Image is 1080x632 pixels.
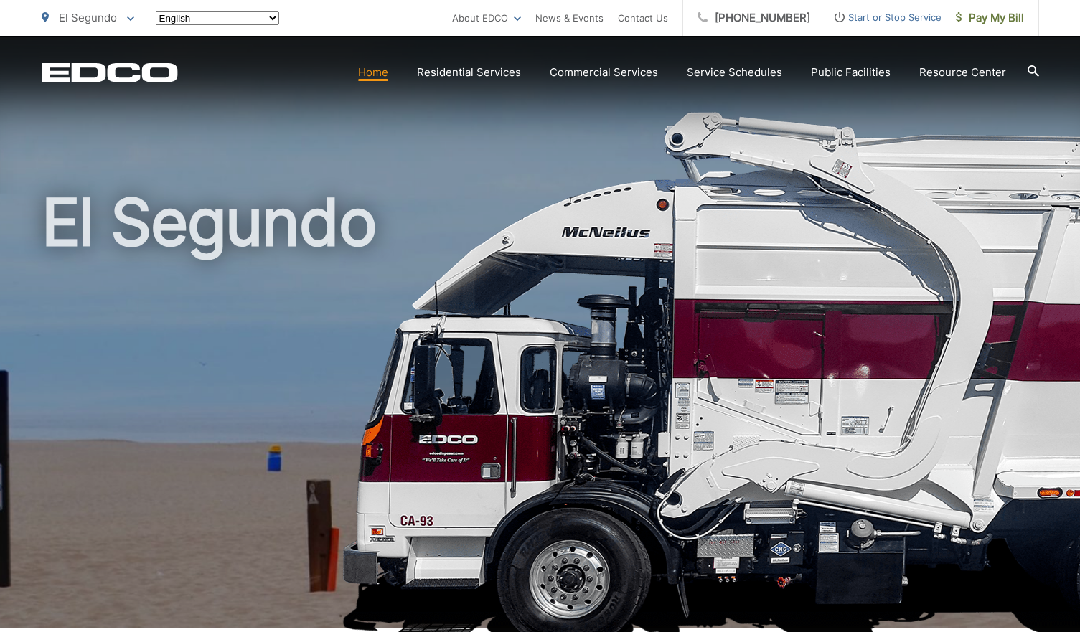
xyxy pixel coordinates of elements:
a: Public Facilities [811,64,891,81]
a: EDCD logo. Return to the homepage. [42,62,178,82]
a: Commercial Services [550,64,658,81]
span: Pay My Bill [956,9,1024,27]
a: Resource Center [919,64,1006,81]
a: News & Events [535,9,604,27]
select: Select a language [156,11,279,25]
a: Home [358,64,388,81]
a: Residential Services [417,64,521,81]
a: Service Schedules [687,64,782,81]
span: El Segundo [59,11,117,24]
a: About EDCO [452,9,521,27]
a: Contact Us [618,9,668,27]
